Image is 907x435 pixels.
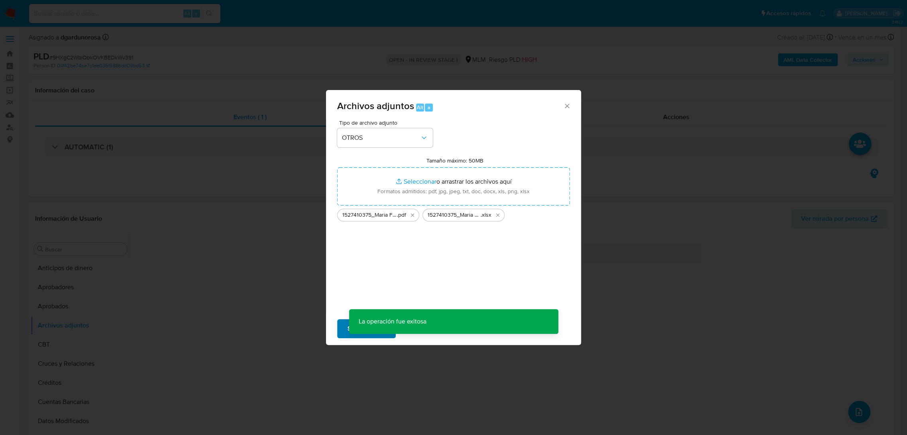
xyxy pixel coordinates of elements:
span: .pdf [397,211,406,219]
span: Archivos adjuntos [337,99,414,113]
p: La operación fue exitosa [349,309,436,334]
span: a [427,104,430,111]
span: Subir archivo [347,320,385,337]
span: OTROS [342,134,420,142]
span: Tipo de archivo adjunto [339,120,435,125]
span: 1527410375_Maria Flores_Septiembre2025 [342,211,397,219]
button: OTROS [337,128,433,147]
span: Cancelar [409,320,435,337]
button: Eliminar 1527410375_Maria Flores_Septiembre2025.pdf [408,210,417,220]
label: Tamaño máximo: 50MB [426,157,483,164]
button: Cerrar [563,102,570,109]
button: Eliminar 1527410375_Maria Flores_Septiembre2025.xlsx [493,210,503,220]
span: 1527410375_Maria Flores_Septiembre2025 [428,211,481,219]
button: Subir archivo [337,319,396,338]
span: Alt [417,104,423,111]
ul: Archivos seleccionados [337,206,570,221]
span: .xlsx [481,211,491,219]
